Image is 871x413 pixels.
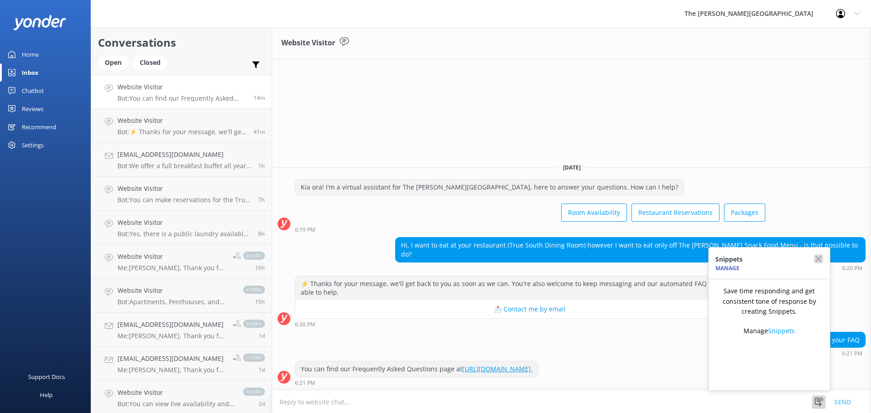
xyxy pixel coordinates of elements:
[396,238,865,262] div: Hi, I want to eat at your restaurant (True South Dining Room) however I want to eat only off The ...
[91,143,272,177] a: [EMAIL_ADDRESS][DOMAIN_NAME]Bot:We offer a full breakfast buffet all year around except May and J...
[715,254,743,264] h4: Snippets
[814,248,830,271] button: Close
[117,218,251,228] h4: Website Visitor
[295,300,765,318] button: 📩 Contact me by email
[258,162,265,170] span: 04:40pm 19-Aug-2025 (UTC +12:00) Pacific/Auckland
[259,366,265,374] span: 05:37pm 18-Aug-2025 (UTC +12:00) Pacific/Auckland
[91,177,272,211] a: Website VisitorBot:You can make reservations for the True South Dining Room online at [URL][DOMAI...
[117,400,234,408] p: Bot: You can view live availability and make your reservation online at [URL][DOMAIN_NAME].
[14,15,66,30] img: yonder-white-logo.png
[842,351,862,356] strong: 6:21 PM
[117,150,251,160] h4: [EMAIL_ADDRESS][DOMAIN_NAME]
[91,75,272,109] a: Website VisitorBot:You can find our Frequently Asked Questions page at [URL][DOMAIN_NAME].14m
[40,386,53,404] div: Help
[255,298,265,306] span: 02:41am 19-Aug-2025 (UTC +12:00) Pacific/Auckland
[22,118,56,136] div: Recommend
[259,400,265,408] span: 10:45pm 16-Aug-2025 (UTC +12:00) Pacific/Auckland
[295,379,538,386] div: 06:21pm 19-Aug-2025 (UTC +12:00) Pacific/Auckland
[715,264,739,272] a: Manage
[22,45,39,63] div: Home
[258,230,265,238] span: 10:07am 19-Aug-2025 (UTC +12:00) Pacific/Auckland
[295,276,765,300] div: ⚡ Thanks for your message, we'll get back to you as soon as we can. You're also welcome to keep m...
[91,279,272,313] a: Website VisitorBot:Apartments, Penthouses, and Villas have washing machines and driers. There is ...
[295,227,315,233] strong: 6:19 PM
[558,164,586,171] span: [DATE]
[133,56,167,69] div: Closed
[117,264,226,272] p: Me: [PERSON_NAME], Thank you for your message. The water in all units is completely drinkable and...
[117,332,226,340] p: Me: [PERSON_NAME]. Thank you for your enquiry. While we do not have any deals on for specific dat...
[91,211,272,245] a: Website VisitorBot:Yes, there is a public laundry available to guests at no charge. Additionally,...
[243,252,265,260] span: closed
[243,354,265,362] span: closed
[117,388,234,398] h4: Website Visitor
[281,37,335,49] h3: Website Visitor
[117,82,247,92] h4: Website Visitor
[295,322,315,327] strong: 6:20 PM
[768,326,795,335] a: Snippets
[295,180,684,195] div: Kia ora! I'm a virtual assistant for The [PERSON_NAME][GEOGRAPHIC_DATA], here to answer your ques...
[117,298,234,306] p: Bot: Apartments, Penthouses, and Villas have washing machines and driers. There is also a public ...
[243,388,265,396] span: closed
[295,380,315,386] strong: 6:21 PM
[724,204,765,222] button: Packages
[295,226,765,233] div: 06:19pm 19-Aug-2025 (UTC +12:00) Pacific/Auckland
[117,252,226,262] h4: Website Visitor
[98,57,133,67] a: Open
[744,326,795,336] p: Manage
[631,204,719,222] button: Restaurant Reservations
[22,136,44,154] div: Settings
[117,230,251,238] p: Bot: Yes, there is a public laundry available to guests at no charge. Additionally, apartments, p...
[91,109,272,143] a: Website VisitorBot:⚡ Thanks for your message, we'll get back to you as soon as we can. You're als...
[117,196,251,204] p: Bot: You can make reservations for the True South Dining Room online at [URL][DOMAIN_NAME]. For l...
[117,162,251,170] p: Bot: We offer a full breakfast buffet all year around except May and June, where we offer cooked ...
[243,286,265,294] span: closed
[295,361,538,377] div: You can find our Frequently Asked Questions page at
[117,116,247,126] h4: Website Visitor
[22,82,44,100] div: Chatbot
[22,63,39,82] div: Inbox
[117,128,247,136] p: Bot: ⚡ Thanks for your message, we'll get back to you as soon as we can. You're also welcome to k...
[117,184,251,194] h4: Website Visitor
[91,245,272,279] a: Website VisitorMe:[PERSON_NAME], Thank you for your message. The water in all units is completely...
[258,196,265,204] span: 11:08am 19-Aug-2025 (UTC +12:00) Pacific/Auckland
[98,34,265,51] h2: Conversations
[254,94,265,102] span: 06:21pm 19-Aug-2025 (UTC +12:00) Pacific/Auckland
[295,321,765,327] div: 06:20pm 19-Aug-2025 (UTC +12:00) Pacific/Auckland
[91,347,272,381] a: [EMAIL_ADDRESS][DOMAIN_NAME]Me:[PERSON_NAME], Thank you for your message. Our restaurant is close...
[98,56,128,69] div: Open
[133,57,172,67] a: Closed
[91,313,272,347] a: [EMAIL_ADDRESS][DOMAIN_NAME]Me:[PERSON_NAME]. Thank you for your enquiry. While we do not have an...
[117,354,226,364] h4: [EMAIL_ADDRESS][DOMAIN_NAME]
[117,320,226,330] h4: [EMAIL_ADDRESS][DOMAIN_NAME]
[117,366,226,374] p: Me: [PERSON_NAME], Thank you for your message. Our restaurant is closed for lunch, however our ba...
[462,364,533,373] a: [URL][DOMAIN_NAME].
[842,266,862,271] strong: 6:20 PM
[395,265,866,271] div: 06:20pm 19-Aug-2025 (UTC +12:00) Pacific/Auckland
[22,100,44,118] div: Reviews
[117,286,234,296] h4: Website Visitor
[117,94,247,102] p: Bot: You can find our Frequently Asked Questions page at [URL][DOMAIN_NAME].
[243,320,265,328] span: closed
[715,286,823,316] p: Save time responding and get consistent tone of response by creating Snippets.
[255,264,265,272] span: 08:34am 19-Aug-2025 (UTC +12:00) Pacific/Auckland
[254,128,265,136] span: 05:54pm 19-Aug-2025 (UTC +12:00) Pacific/Auckland
[28,368,65,386] div: Support Docs
[259,332,265,340] span: 05:39pm 18-Aug-2025 (UTC +12:00) Pacific/Auckland
[561,204,627,222] button: Room Availability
